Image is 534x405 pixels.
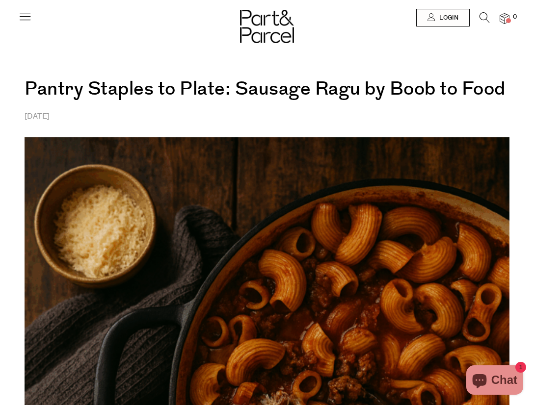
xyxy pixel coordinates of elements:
time: [DATE] [25,111,50,122]
span: Login [437,14,458,22]
h1: Pantry Staples to Plate: Sausage Ragu by Boob to Food [25,47,509,110]
a: Login [416,9,470,26]
span: 0 [510,13,519,22]
img: Part&Parcel [240,10,294,43]
a: 0 [500,13,509,24]
inbox-online-store-chat: Shopify online store chat [463,365,526,397]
